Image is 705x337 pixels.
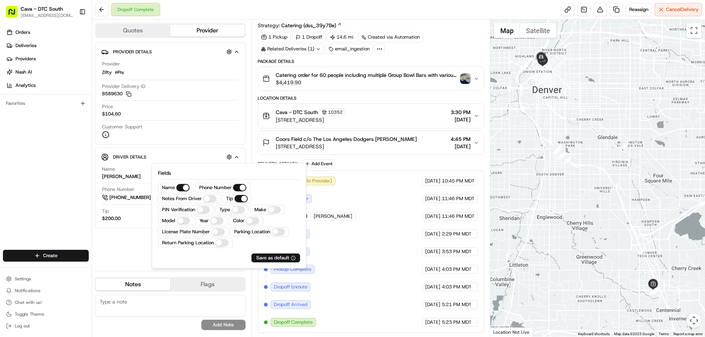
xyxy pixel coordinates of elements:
div: 📗 [7,165,13,171]
span: 4:03 PM MDT [442,266,472,273]
span: Phone Number [102,186,134,193]
a: Powered byPylon [52,182,89,188]
div: 1 Dropoff [292,32,325,42]
img: DTC South [7,107,19,119]
button: Create [3,250,89,262]
span: Price [102,103,113,110]
span: [DATE] [65,134,80,140]
span: Provider Delivery ID [102,83,145,90]
span: Cancel Delivery [666,6,699,13]
span: 3:30 PM [451,109,470,116]
button: Show street map [494,23,520,38]
button: Coors Field c/o The Los Angeles Dodgers [PERSON_NAME][STREET_ADDRESS]4:45 PM[DATE] [258,131,484,155]
div: Related Deliveries (1) [258,44,324,54]
span: Log out [15,323,30,329]
span: [DATE] [425,213,440,220]
span: [DATE] [425,301,440,308]
span: • [47,114,50,120]
label: PIN Verification [162,206,195,213]
a: Created via Automation [358,32,423,42]
span: [DATE] [451,116,470,123]
div: 1 Pickup [258,32,291,42]
span: 4:45 PM [451,135,470,143]
span: Dropoff Arrived [274,301,307,308]
button: See all [114,94,134,103]
div: Location Details [258,95,484,101]
button: Flags [170,279,244,290]
button: Cava - DTC South10352[STREET_ADDRESS]3:30 PM[DATE] [258,104,484,128]
div: 10 [638,246,646,254]
span: Provider Details [113,49,152,55]
div: email_ingestion [325,44,373,54]
div: Delivery Activity [258,161,298,167]
span: Provider [102,61,120,67]
span: [DATE] [425,231,440,237]
img: Google [492,327,517,337]
label: Tip [226,195,233,202]
span: [PERSON_NAME] [314,213,352,220]
div: Past conversations [7,96,49,102]
button: Catering order for 60 people including multiple Group Bowl Bars with various protein options like... [258,67,484,91]
span: [STREET_ADDRESS] [276,116,345,124]
div: $200.00 [102,215,121,222]
button: Toggle Theme [3,309,89,319]
a: Open this area in Google Maps (opens a new window) [492,327,517,337]
div: 15 [553,145,561,153]
button: Log out [3,321,89,331]
div: 11 [611,182,619,191]
a: Orders [3,26,92,38]
span: Tip [102,208,109,214]
button: Show satellite imagery [520,23,556,38]
span: Reassign [629,6,648,13]
span: Cava - DTC South [21,5,63,13]
span: 5:23 PM MDT [442,319,472,326]
img: Brittany Newman [7,127,19,139]
span: Chat with us! [15,299,42,305]
a: 📗Knowledge Base [4,162,59,175]
button: Save as default [251,253,300,262]
span: $104.60 [102,111,121,117]
div: 2 [620,141,628,149]
button: Notifications [3,285,89,296]
img: Nash [7,7,22,22]
label: License Plate Number [162,228,210,235]
button: CancelDelivery [655,3,702,16]
span: Orders [15,29,30,36]
img: zifty-logo-trans-sq.png [115,68,124,77]
div: Favorites [3,97,89,109]
img: 4920774857489_3d7f54699973ba98c624_72.jpg [15,70,29,84]
a: 💻API Documentation [59,162,121,175]
button: Chat with us! [3,297,89,308]
button: Reassign [626,3,652,16]
label: Model [162,217,175,224]
span: Create [43,252,57,259]
button: Provider [170,25,244,36]
span: Dropoff Complete [274,319,313,326]
label: Make [254,206,266,213]
span: Cava - DTC South [276,109,318,116]
label: Type [219,206,230,213]
span: Dropoff Enroute [274,284,307,290]
span: [PERSON_NAME] [23,134,60,140]
span: Catering order for 60 people including multiple Group Bowl Bars with various protein options like... [276,71,457,79]
button: 8589630 [102,91,131,97]
div: We're available if you need us! [33,78,101,84]
span: Zifty [102,69,112,76]
input: Clear [19,47,121,55]
span: [DATE] [425,266,440,273]
label: Return Parking Location [162,240,214,246]
a: Providers [3,53,92,65]
div: 8 [649,286,658,294]
button: Toggle fullscreen view [687,23,701,38]
button: Provider Details [101,46,239,58]
span: Driver Details [113,154,146,160]
span: 4:03 PM MDT [442,284,472,290]
div: Location Not Live [490,327,533,337]
span: Analytics [15,82,36,89]
span: [STREET_ADDRESS] [276,143,417,150]
span: Knowledge Base [15,164,56,172]
a: Analytics [3,79,92,91]
button: Cava - DTC South[EMAIL_ADDRESS][DOMAIN_NAME] [3,3,76,21]
div: 9 [652,285,660,294]
span: [DATE] [425,178,440,184]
